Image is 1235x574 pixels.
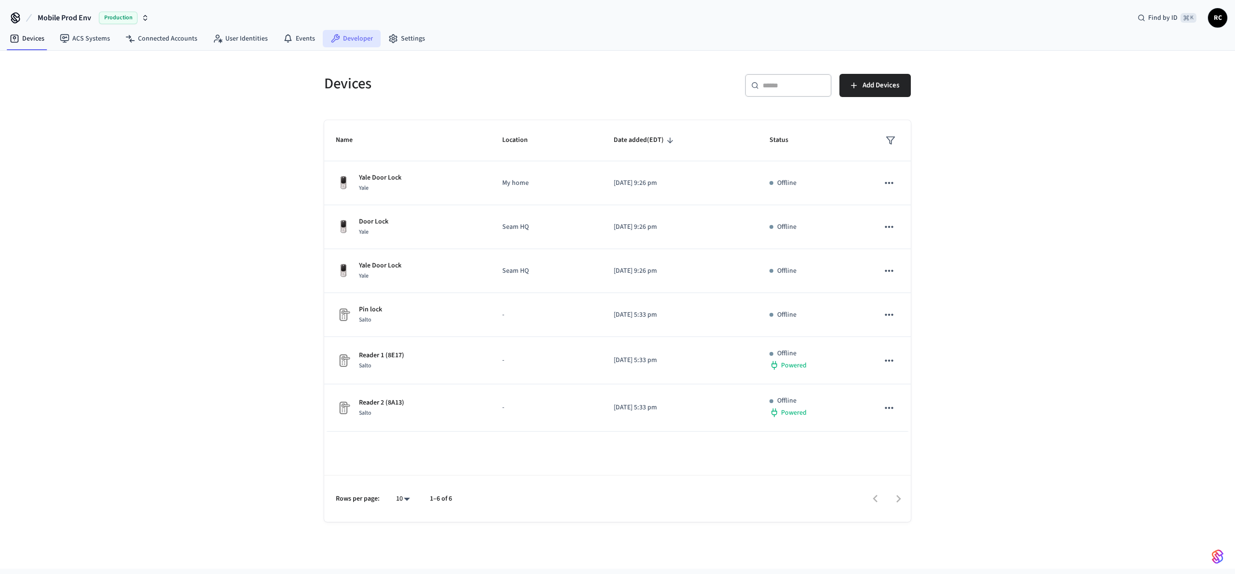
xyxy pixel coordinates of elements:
[863,79,899,92] span: Add Devices
[614,266,746,276] p: [DATE] 9:26 pm
[502,222,590,232] p: Seam HQ
[205,30,275,47] a: User Identities
[614,222,746,232] p: [DATE] 9:26 pm
[1212,549,1223,564] img: SeamLogoGradient.69752ec5.svg
[777,178,796,188] p: Offline
[777,266,796,276] p: Offline
[614,133,676,148] span: Date added(EDT)
[769,133,801,148] span: Status
[336,494,380,504] p: Rows per page:
[336,175,351,191] img: Yale Assure Touchscreen Wifi Smart Lock, Satin Nickel, Front
[1130,9,1204,27] div: Find by ID⌘ K
[359,409,371,417] span: Salto
[359,173,401,183] p: Yale Door Lock
[2,30,52,47] a: Devices
[1148,13,1178,23] span: Find by ID
[777,396,796,406] p: Offline
[502,310,590,320] p: -
[52,30,118,47] a: ACS Systems
[614,310,746,320] p: [DATE] 5:33 pm
[323,30,381,47] a: Developer
[777,349,796,359] p: Offline
[777,310,796,320] p: Offline
[502,133,540,148] span: Location
[614,403,746,413] p: [DATE] 5:33 pm
[324,120,911,432] table: sticky table
[275,30,323,47] a: Events
[839,74,911,97] button: Add Devices
[359,217,388,227] p: Door Lock
[38,12,91,24] span: Mobile Prod Env
[1209,9,1226,27] span: RC
[1208,8,1227,28] button: RC
[381,30,433,47] a: Settings
[502,266,590,276] p: Seam HQ
[324,74,612,94] h5: Devices
[781,361,807,370] span: Powered
[391,492,414,506] div: 10
[99,12,137,24] span: Production
[781,408,807,418] span: Powered
[502,355,590,365] p: -
[430,494,452,504] p: 1–6 of 6
[336,219,351,235] img: Yale Assure Touchscreen Wifi Smart Lock, Satin Nickel, Front
[502,403,590,413] p: -
[336,263,351,279] img: Yale Assure Touchscreen Wifi Smart Lock, Satin Nickel, Front
[359,305,382,315] p: Pin lock
[118,30,205,47] a: Connected Accounts
[359,398,404,408] p: Reader 2 (8A13)
[359,228,369,236] span: Yale
[614,178,746,188] p: [DATE] 9:26 pm
[614,355,746,365] p: [DATE] 5:33 pm
[359,272,369,280] span: Yale
[336,353,351,368] img: Placeholder Lock Image
[777,222,796,232] p: Offline
[359,362,371,370] span: Salto
[336,133,365,148] span: Name
[336,400,351,416] img: Placeholder Lock Image
[359,261,401,271] p: Yale Door Lock
[359,184,369,192] span: Yale
[359,350,404,361] p: Reader 1 (8E17)
[359,316,371,324] span: Salto
[1180,13,1196,23] span: ⌘ K
[336,307,351,322] img: Placeholder Lock Image
[502,178,590,188] p: My home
